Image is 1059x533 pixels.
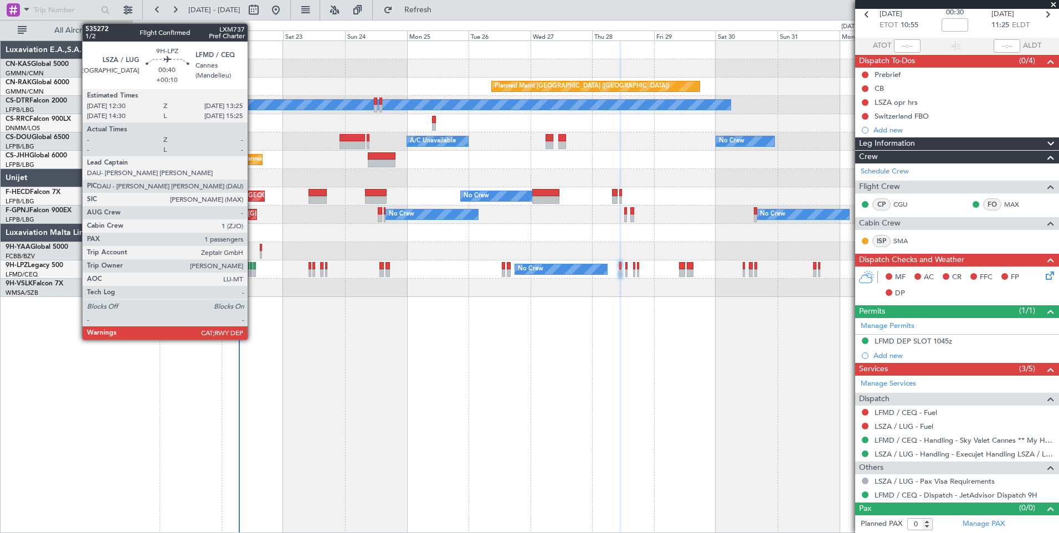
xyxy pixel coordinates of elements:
a: LSZA / LUG - Pax Visa Requirements [875,476,995,486]
div: [DATE] [841,22,860,32]
a: Schedule Crew [861,166,909,177]
div: Thu 21 [160,30,222,40]
div: Add new [873,351,1053,360]
a: GMMN/CMN [6,88,44,96]
span: Refresh [395,6,441,14]
span: ALDT [1023,40,1041,52]
div: Sat 30 [716,30,778,40]
div: Fri 29 [654,30,716,40]
span: Dispatch To-Dos [859,55,915,68]
span: Others [859,462,883,474]
span: Cabin Crew [859,217,901,230]
a: LFPB/LBG [6,197,34,206]
div: LFMD DEP SLOT 1045z [875,336,952,346]
span: Flight Crew [859,181,900,193]
a: LSZA / LUG - Fuel [875,422,933,431]
div: Add new [873,125,1053,135]
a: LFPB/LBG [6,161,34,169]
a: FCBB/BZV [6,252,35,260]
div: Sun 24 [345,30,407,40]
span: FP [1011,272,1019,283]
label: Planned PAX [861,519,902,530]
div: FO [983,198,1001,211]
div: Mon 1 [840,30,902,40]
div: Mon 25 [407,30,469,40]
div: Thu 28 [592,30,654,40]
span: Leg Information [859,137,915,150]
a: LFMD / CEQ - Handling - Sky Valet Cannes ** My Handling**LFMD / CEQ [875,435,1053,445]
button: Refresh [378,1,445,19]
div: Switzerland FBO [875,111,929,121]
div: ISP [872,235,891,247]
span: (1/1) [1019,305,1035,316]
span: 9H-VSLK [6,280,33,287]
div: No Crew [760,206,785,223]
div: Planned Maint [GEOGRAPHIC_DATA] ([GEOGRAPHIC_DATA]) [242,151,417,168]
a: 9H-VSLKFalcon 7X [6,280,63,287]
a: CS-DOUGlobal 6500 [6,134,69,141]
div: [DATE] [134,22,153,32]
span: Dispatch Checks and Weather [859,254,964,266]
span: CN-RAK [6,79,32,86]
div: No Crew [518,261,543,278]
a: CS-RRCFalcon 900LX [6,116,71,122]
div: Wed 27 [531,30,593,40]
div: No Crew [719,133,744,150]
span: CR [952,272,962,283]
a: WMSA/SZB [6,289,38,297]
span: [DATE] - [DATE] [188,5,240,15]
a: F-HECDFalcon 7X [6,189,60,196]
span: CS-JHH [6,152,29,159]
a: 9H-LPZLegacy 500 [6,262,63,269]
div: LSZA opr hrs [875,98,918,107]
input: Trip Number [34,2,97,18]
a: LSZA / LUG - Handling - Execujet Handling LSZA / LUG [875,449,1053,459]
a: Manage PAX [963,519,1005,530]
span: 9H-YAA [6,244,30,250]
div: CP [872,198,891,211]
span: 00:30 [946,7,964,18]
span: [DATE] [991,9,1014,20]
button: All Aircraft [12,22,120,39]
div: Planned Maint [GEOGRAPHIC_DATA] ([GEOGRAPHIC_DATA]) [495,78,669,95]
span: CS-DTR [6,98,29,104]
div: No Crew [389,206,414,223]
span: (0/0) [1019,502,1035,514]
a: LFMD / CEQ - Fuel [875,408,937,417]
a: F-GPNJFalcon 900EX [6,207,71,214]
a: Manage Permits [861,321,914,332]
span: FFC [980,272,993,283]
a: LFMD/CEQ [6,270,38,279]
a: LFPB/LBG [6,216,34,224]
a: CS-JHHGlobal 6000 [6,152,67,159]
a: 9H-YAAGlobal 5000 [6,244,68,250]
div: No Crew [464,188,489,204]
div: CB [875,84,884,93]
div: Sat 23 [283,30,345,40]
span: 10:55 [901,20,918,31]
span: (3/5) [1019,363,1035,375]
span: [DATE] [880,9,902,20]
span: F-HECD [6,189,30,196]
a: CN-KASGlobal 5000 [6,61,69,68]
div: Sun 31 [778,30,840,40]
a: CN-RAKGlobal 6000 [6,79,69,86]
div: Fri 22 [222,30,284,40]
a: LFMD / CEQ - Dispatch - JetAdvisor Dispatch 9H [875,490,1037,500]
a: SMA [893,236,918,246]
span: DP [895,288,905,299]
a: MAX [1004,199,1029,209]
span: CS-RRC [6,116,29,122]
span: ETOT [880,20,898,31]
div: A/C Unavailable [410,133,456,150]
span: MF [895,272,906,283]
span: Dispatch [859,393,890,406]
span: Services [859,363,888,376]
input: --:-- [894,39,921,53]
span: CN-KAS [6,61,31,68]
span: All Aircraft [29,27,117,34]
a: LFPB/LBG [6,106,34,114]
span: (0/4) [1019,55,1035,66]
span: CS-DOU [6,134,32,141]
a: GMMN/CMN [6,69,44,78]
